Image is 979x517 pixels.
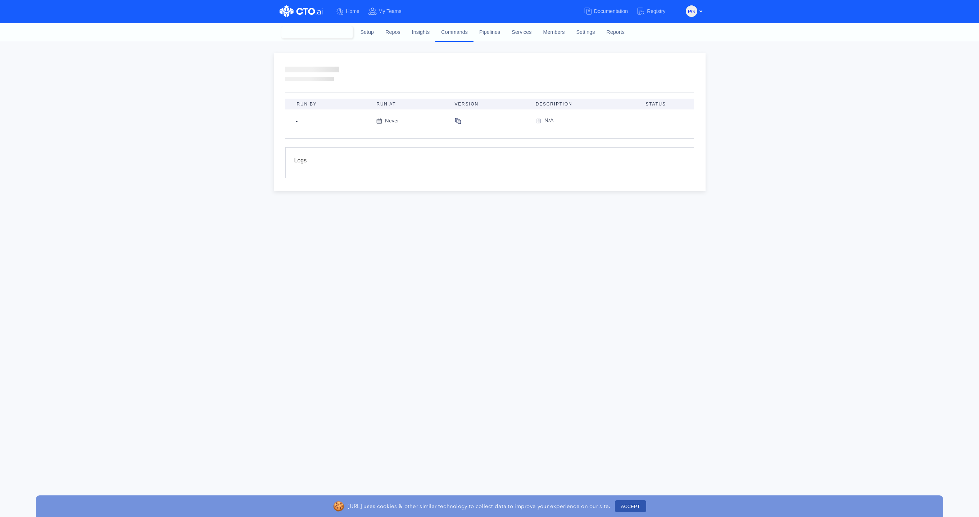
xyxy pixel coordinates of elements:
span: Documentation [594,8,628,14]
img: version-icon [536,117,544,125]
td: - [285,109,371,132]
span: PG [688,6,695,17]
th: Run At [371,99,449,109]
a: My Teams [368,5,410,18]
a: Setup [355,23,380,42]
img: CTO.ai Logo [280,5,323,17]
div: N/A [544,117,554,125]
a: Services [506,23,537,42]
a: Settings [570,23,600,42]
button: PG [686,5,697,17]
a: Documentation [584,5,636,18]
button: ACCEPT [615,500,646,512]
a: Registry [636,5,674,18]
span: 🍪 [333,499,344,513]
a: Insights [406,23,436,42]
a: Pipelines [473,23,506,42]
div: Never [385,117,399,125]
a: Home [336,5,368,18]
th: Status [640,99,694,109]
span: Home [346,8,359,14]
span: Registry [647,8,665,14]
a: Repos [380,23,406,42]
p: [URL] uses cookies & other similar technology to collect data to improve your experience on our s... [348,503,610,510]
a: Commands [435,23,473,41]
span: My Teams [379,8,402,14]
a: Members [538,23,571,42]
a: Reports [600,23,630,42]
th: Description [530,99,640,109]
div: Logs [294,156,685,169]
th: Version [449,99,530,109]
th: Run By [285,99,371,109]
